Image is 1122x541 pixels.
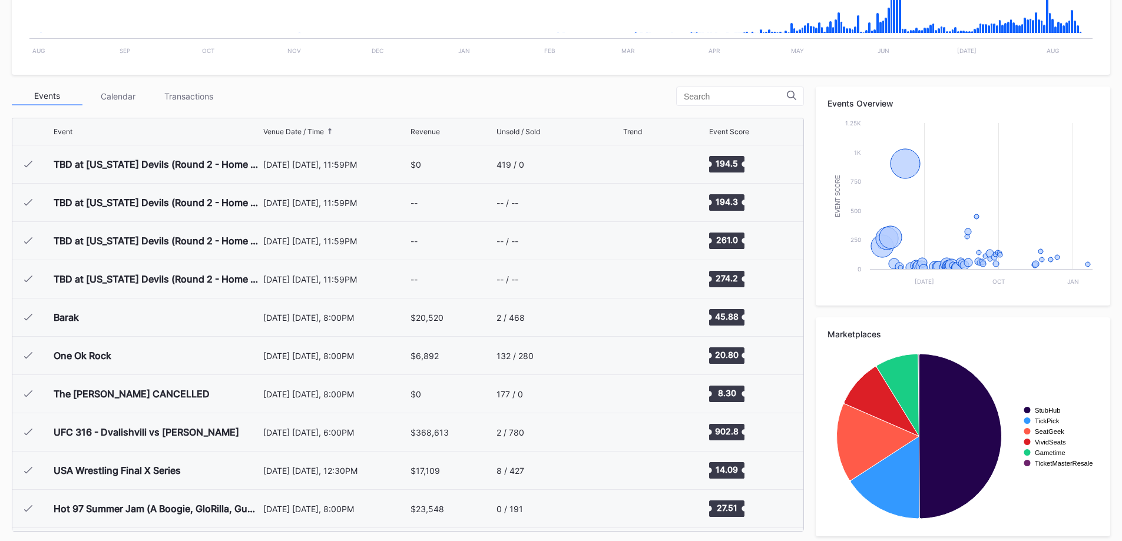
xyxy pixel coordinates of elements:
[835,175,841,217] text: Event Score
[621,47,635,54] text: Mar
[497,236,518,246] div: -- / --
[497,127,540,136] div: Unsold / Sold
[623,150,658,179] svg: Chart title
[623,456,658,485] svg: Chart title
[828,348,1098,525] svg: Chart title
[411,127,440,136] div: Revenue
[263,427,408,437] div: [DATE] [DATE], 6:00PM
[717,388,736,398] text: 8.30
[54,311,79,323] div: Barak
[1035,449,1065,456] text: Gametime
[411,160,421,170] div: $0
[54,127,72,136] div: Event
[497,274,518,284] div: -- / --
[411,466,440,476] div: $17,109
[544,47,555,54] text: Feb
[850,178,861,185] text: 750
[1035,407,1061,414] text: StubHub
[1035,428,1064,435] text: SeatGeek
[850,207,861,214] text: 500
[263,236,408,246] div: [DATE] [DATE], 11:59PM
[878,47,889,54] text: Jun
[1067,278,1079,285] text: Jan
[411,389,421,399] div: $0
[54,464,181,476] div: USA Wrestling Final X Series
[791,47,804,54] text: May
[850,236,861,243] text: 250
[716,273,738,283] text: 274.2
[54,426,239,438] div: UFC 316 - Dvalishvili vs [PERSON_NAME]
[497,160,524,170] div: 419 / 0
[497,389,523,399] div: 177 / 0
[684,92,787,101] input: Search
[1035,417,1060,424] text: TickPick
[854,149,861,156] text: 1k
[715,311,739,321] text: 45.88
[828,117,1098,294] svg: Chart title
[54,350,111,361] div: One Ok Rock
[716,235,737,245] text: 261.0
[497,198,518,208] div: -- / --
[12,87,82,105] div: Events
[263,504,408,514] div: [DATE] [DATE], 8:00PM
[715,350,739,360] text: 20.80
[716,197,738,207] text: 194.3
[1035,460,1093,467] text: TicketMasterResale
[263,274,408,284] div: [DATE] [DATE], 11:59PM
[458,47,470,54] text: Jan
[411,427,449,437] div: $368,613
[957,47,977,54] text: [DATE]
[263,127,324,136] div: Venue Date / Time
[263,466,408,476] div: [DATE] [DATE], 12:30PM
[623,379,658,409] svg: Chart title
[623,494,658,523] svg: Chart title
[623,188,658,217] svg: Chart title
[411,351,439,361] div: $6,892
[915,278,934,285] text: [DATE]
[263,198,408,208] div: [DATE] [DATE], 11:59PM
[623,341,658,370] svg: Chart title
[263,389,408,399] div: [DATE] [DATE], 8:00PM
[120,47,130,54] text: Sep
[263,160,408,170] div: [DATE] [DATE], 11:59PM
[1047,47,1059,54] text: Aug
[32,47,45,54] text: Aug
[623,417,658,447] svg: Chart title
[54,388,210,400] div: The [PERSON_NAME] CANCELLED
[411,274,418,284] div: --
[54,273,260,285] div: TBD at [US_STATE] Devils (Round 2 - Home Game 4) (Date TBD) (If Necessary)
[497,351,534,361] div: 132 / 280
[54,158,260,170] div: TBD at [US_STATE] Devils (Round 2 - Home Game 1) (Date TBD) (If Necessary)
[153,87,224,105] div: Transactions
[372,47,383,54] text: Dec
[709,47,720,54] text: Apr
[716,158,738,168] text: 194.5
[716,464,738,474] text: 14.09
[715,426,739,436] text: 902.8
[263,313,408,323] div: [DATE] [DATE], 8:00PM
[992,278,1005,285] text: Oct
[623,226,658,255] svg: Chart title
[54,197,260,208] div: TBD at [US_STATE] Devils (Round 2 - Home Game 2) (Date TBD) (If Necessary)
[497,466,524,476] div: 8 / 427
[263,351,408,361] div: [DATE] [DATE], 8:00PM
[828,98,1098,108] div: Events Overview
[845,120,861,127] text: 1.25k
[623,303,658,332] svg: Chart title
[858,265,861,273] text: 0
[287,47,301,54] text: Nov
[497,313,525,323] div: 2 / 468
[411,504,444,514] div: $23,548
[411,313,443,323] div: $20,520
[411,236,418,246] div: --
[1035,439,1066,446] text: VividSeats
[497,427,524,437] div: 2 / 780
[411,198,418,208] div: --
[623,127,642,136] div: Trend
[623,264,658,294] svg: Chart title
[828,329,1098,339] div: Marketplaces
[54,503,260,515] div: Hot 97 Summer Jam (A Boogie, GloRilla, Gunna)
[54,235,260,247] div: TBD at [US_STATE] Devils (Round 2 - Home Game 3) (Date TBD) (If Necessary)
[709,127,749,136] div: Event Score
[497,504,523,514] div: 0 / 191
